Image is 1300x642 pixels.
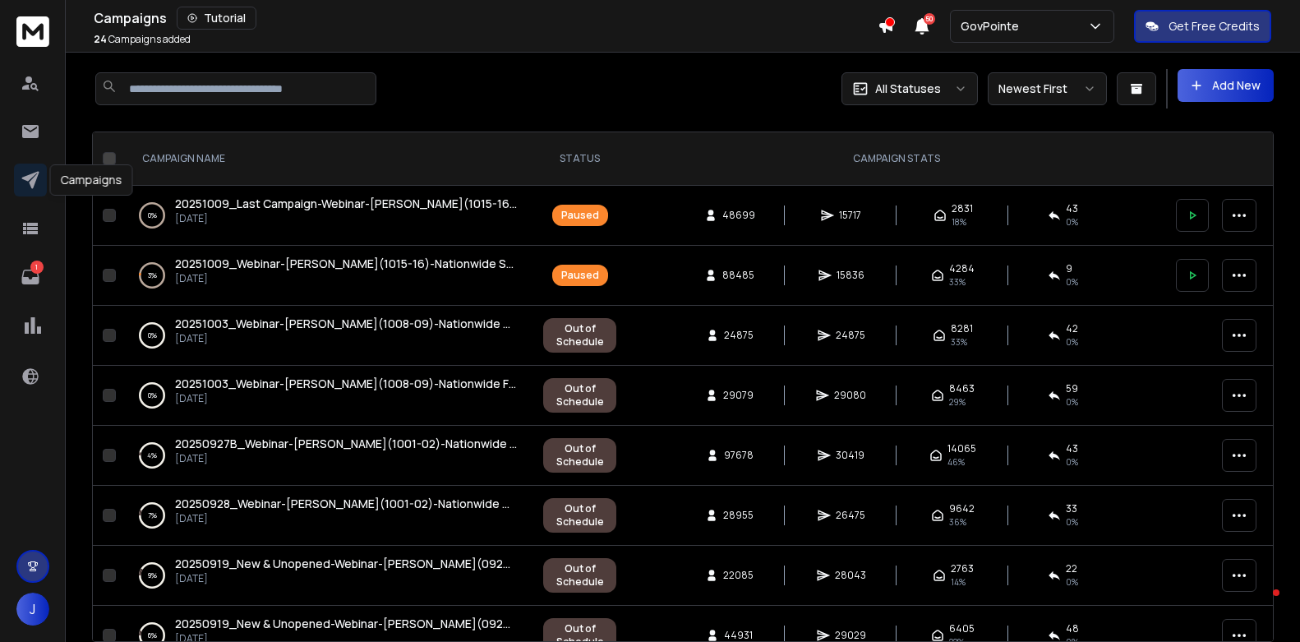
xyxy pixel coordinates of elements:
[951,335,967,349] span: 33 %
[1066,515,1078,529] span: 0 %
[122,246,533,306] td: 3%20251009_Webinar-[PERSON_NAME](1015-16)-Nationwide Security Service Contracts[DATE]
[175,496,662,511] span: 20250928_Webinar-[PERSON_NAME](1001-02)-Nationwide Marketing Support Contracts
[148,267,157,284] p: 3 %
[836,449,864,462] span: 30419
[175,556,517,572] a: 20250919_New & Unopened-Webinar-[PERSON_NAME](0924-25)-Nationwide Marketing Support Contracts
[148,327,157,344] p: 0 %
[175,316,517,332] a: 20251003_Webinar-[PERSON_NAME](1008-09)-Nationwide Security Service Contracts
[122,426,533,486] td: 4%20250927B_Webinar-[PERSON_NAME](1001-02)-Nationwide Facility Support Contracts[DATE]
[1178,69,1274,102] button: Add New
[949,395,966,409] span: 29 %
[1066,275,1078,289] span: 0 %
[175,556,762,571] span: 20250919_New & Unopened-Webinar-[PERSON_NAME](0924-25)-Nationwide Marketing Support Contracts
[1066,442,1078,455] span: 43
[175,196,517,212] a: 20251009_Last Campaign-Webinar-[PERSON_NAME](1015-16)-Nationwide Facility Support Contracts
[552,322,607,349] div: Out of Schedule
[951,562,974,575] span: 2763
[1066,335,1078,349] span: 0 %
[94,33,191,46] p: Campaigns added
[947,442,976,455] span: 14065
[175,452,517,465] p: [DATE]
[147,447,157,464] p: 4 %
[724,629,753,642] span: 44931
[175,436,517,452] a: 20250927B_Webinar-[PERSON_NAME](1001-02)-Nationwide Facility Support Contracts
[561,209,599,222] div: Paused
[533,132,626,186] th: STATUS
[175,616,745,631] span: 20250919_New & Unopened-Webinar-[PERSON_NAME](0924-25)-Nationwide Facility Support Contracts
[122,306,533,366] td: 0%20251003_Webinar-[PERSON_NAME](1008-09)-Nationwide Security Service Contracts[DATE]
[1066,562,1077,575] span: 22
[835,629,866,642] span: 29029
[949,382,975,395] span: 8463
[722,269,754,282] span: 88485
[175,212,517,225] p: [DATE]
[836,509,865,522] span: 26475
[94,32,107,46] span: 24
[1066,215,1078,229] span: 0 %
[924,13,935,25] span: 50
[722,209,755,222] span: 48699
[148,207,157,224] p: 0 %
[175,392,517,405] p: [DATE]
[1066,382,1078,395] span: 59
[122,546,533,606] td: 9%20250919_New & Unopened-Webinar-[PERSON_NAME](0924-25)-Nationwide Marketing Support Contracts[D...
[552,382,607,409] div: Out of Schedule
[175,496,517,512] a: 20250928_Webinar-[PERSON_NAME](1001-02)-Nationwide Marketing Support Contracts
[16,593,49,626] button: J
[30,261,44,274] p: 1
[552,562,607,589] div: Out of Schedule
[1134,10,1271,43] button: Get Free Credits
[951,322,973,335] span: 8281
[122,132,533,186] th: CAMPAIGN NAME
[175,436,652,451] span: 20250927B_Webinar-[PERSON_NAME](1001-02)-Nationwide Facility Support Contracts
[949,275,966,289] span: 33 %
[175,256,517,272] a: 20251009_Webinar-[PERSON_NAME](1015-16)-Nationwide Security Service Contracts
[952,202,973,215] span: 2831
[148,507,157,524] p: 7 %
[875,81,941,97] p: All Statuses
[552,442,607,469] div: Out of Schedule
[175,196,726,211] span: 20251009_Last Campaign-Webinar-[PERSON_NAME](1015-16)-Nationwide Facility Support Contracts
[175,332,517,345] p: [DATE]
[49,164,132,196] div: Campaigns
[724,449,754,462] span: 97678
[1066,622,1079,635] span: 48
[552,502,607,529] div: Out of Schedule
[724,329,754,342] span: 24875
[836,329,865,342] span: 24875
[839,209,861,222] span: 15717
[175,376,645,391] span: 20251003_Webinar-[PERSON_NAME](1008-09)-Nationwide Facility Support Contracts
[988,72,1107,105] button: Newest First
[175,572,517,585] p: [DATE]
[949,622,975,635] span: 6405
[1066,202,1078,215] span: 43
[122,486,533,546] td: 7%20250928_Webinar-[PERSON_NAME](1001-02)-Nationwide Marketing Support Contracts[DATE]
[723,509,754,522] span: 28955
[952,215,966,229] span: 18 %
[122,366,533,426] td: 0%20251003_Webinar-[PERSON_NAME](1008-09)-Nationwide Facility Support Contracts[DATE]
[561,269,599,282] div: Paused
[14,261,47,293] a: 1
[148,387,157,404] p: 0 %
[175,616,517,632] a: 20250919_New & Unopened-Webinar-[PERSON_NAME](0924-25)-Nationwide Facility Support Contracts
[122,186,533,246] td: 0%20251009_Last Campaign-Webinar-[PERSON_NAME](1015-16)-Nationwide Facility Support Contracts[DATE]
[835,569,866,582] span: 28043
[175,316,651,331] span: 20251003_Webinar-[PERSON_NAME](1008-09)-Nationwide Security Service Contracts
[175,256,647,271] span: 20251009_Webinar-[PERSON_NAME](1015-16)-Nationwide Security Service Contracts
[1240,585,1279,625] iframe: Intercom live chat
[94,7,878,30] div: Campaigns
[177,7,256,30] button: Tutorial
[148,567,157,584] p: 9 %
[175,512,517,525] p: [DATE]
[949,502,975,515] span: 9642
[723,389,754,402] span: 29079
[951,575,966,589] span: 14 %
[1066,395,1078,409] span: 0 %
[947,455,965,469] span: 46 %
[1066,455,1078,469] span: 0 %
[949,262,975,275] span: 4284
[1066,575,1078,589] span: 0 %
[723,569,754,582] span: 22085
